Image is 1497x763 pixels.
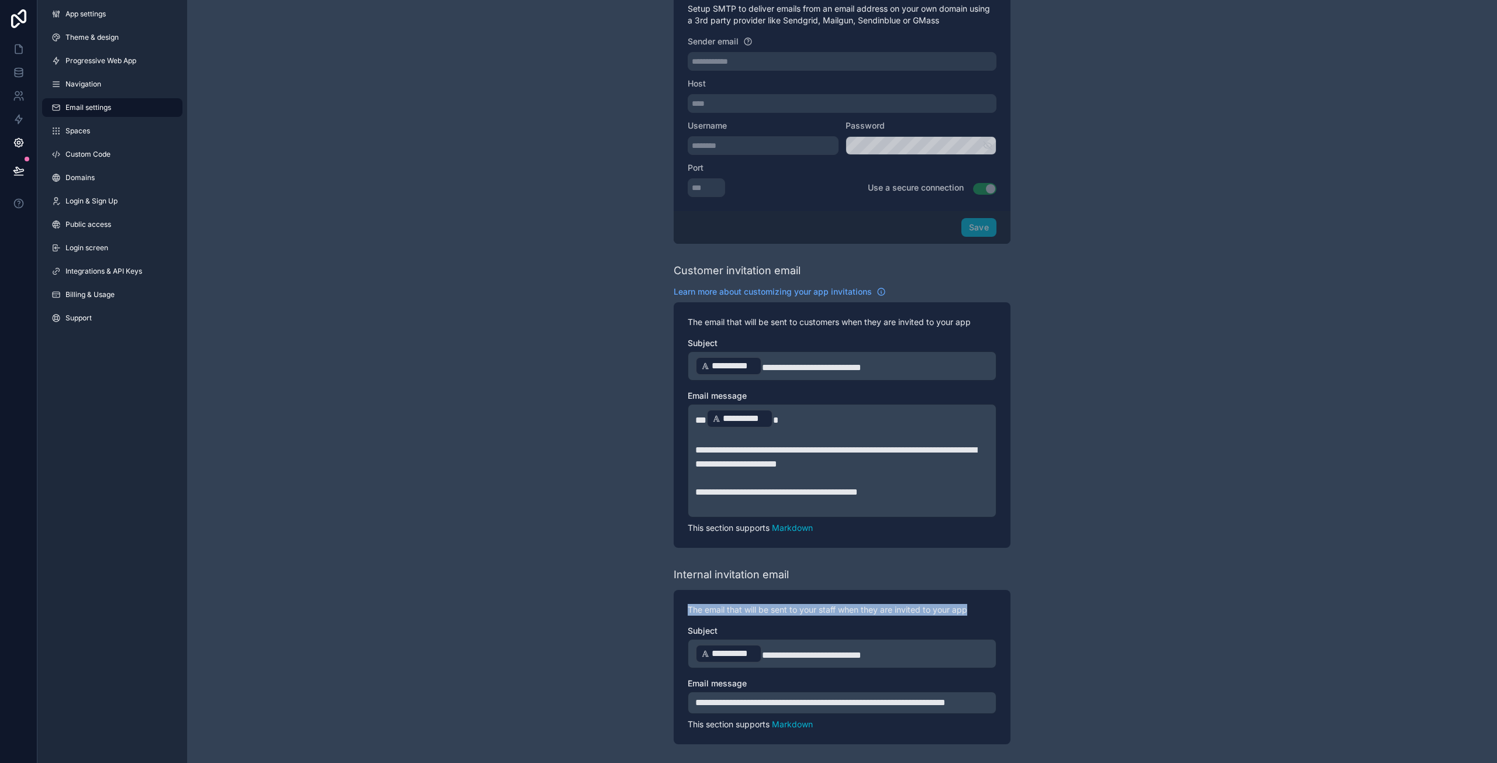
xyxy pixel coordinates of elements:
[42,5,182,23] a: App settings
[65,103,111,112] span: Email settings
[42,215,182,234] a: Public access
[674,286,872,298] span: Learn more about customizing your app invitations
[688,36,739,46] span: Sender email
[688,719,770,729] span: This section supports
[65,196,118,206] span: Login & Sign Up
[65,173,95,182] span: Domains
[65,243,108,253] span: Login screen
[65,220,111,229] span: Public access
[688,678,747,688] span: Email message
[42,285,182,304] a: Billing & Usage
[688,391,747,401] span: Email message
[674,286,886,298] a: Learn more about customizing your app invitations
[65,33,119,42] span: Theme & design
[42,262,182,281] a: Integrations & API Keys
[42,239,182,257] a: Login screen
[688,120,727,130] span: Username
[688,3,996,26] p: Setup SMTP to deliver emails from an email address on your own domain using a 3rd party provider ...
[688,523,770,533] span: This section supports
[42,145,182,164] a: Custom Code
[772,523,813,533] a: Markdown
[688,316,996,328] p: The email that will be sent to customers when they are invited to your app
[65,126,90,136] span: Spaces
[674,567,789,583] div: Internal invitation email
[42,75,182,94] a: Navigation
[688,626,718,636] span: Subject
[688,604,996,616] p: The email that will be sent to your staff when they are invited to your app
[42,98,182,117] a: Email settings
[688,78,706,88] span: Host
[65,290,115,299] span: Billing & Usage
[65,267,142,276] span: Integrations & API Keys
[65,150,111,159] span: Custom Code
[688,163,703,172] span: Port
[42,192,182,210] a: Login & Sign Up
[868,182,964,192] span: Use a secure connection
[42,168,182,187] a: Domains
[688,338,718,348] span: Subject
[674,263,801,279] div: Customer invitation email
[65,9,106,19] span: App settings
[42,122,182,140] a: Spaces
[65,80,101,89] span: Navigation
[65,313,92,323] span: Support
[846,120,885,130] span: Password
[42,28,182,47] a: Theme & design
[42,51,182,70] a: Progressive Web App
[42,309,182,327] a: Support
[65,56,136,65] span: Progressive Web App
[772,719,813,729] a: Markdown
